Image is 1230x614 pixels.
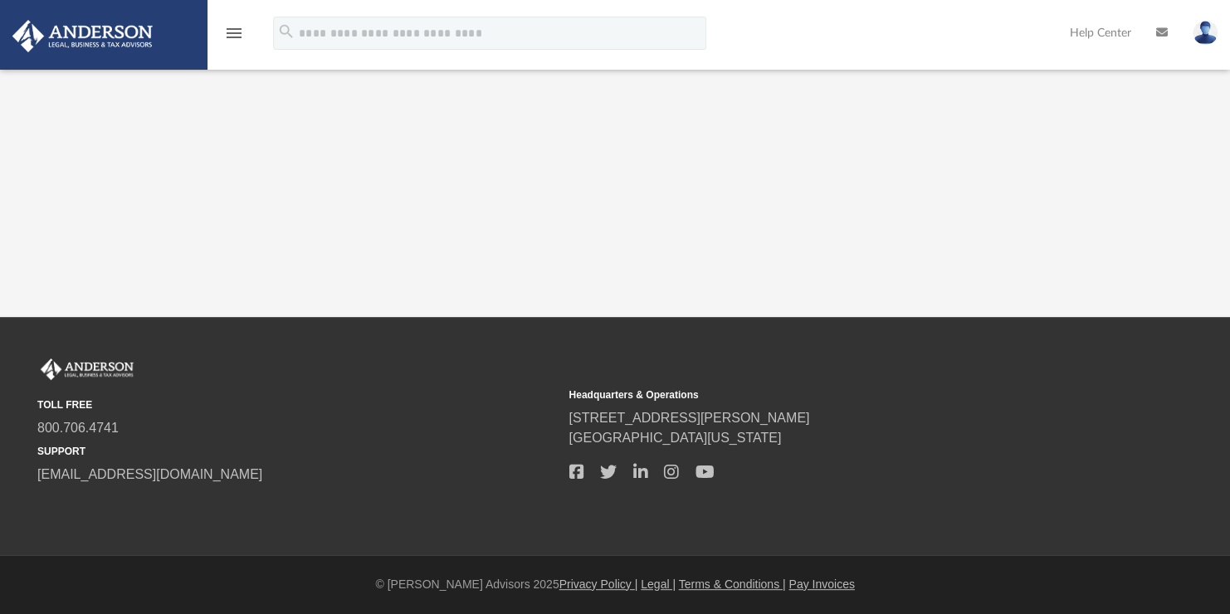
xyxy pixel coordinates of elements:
a: menu [224,32,244,43]
small: TOLL FREE [37,397,557,412]
small: SUPPORT [37,444,557,459]
i: menu [224,23,244,43]
a: 800.706.4741 [37,421,119,435]
a: Pay Invoices [788,577,854,591]
a: Privacy Policy | [559,577,638,591]
i: search [277,22,295,41]
img: Anderson Advisors Platinum Portal [37,358,137,380]
img: Anderson Advisors Platinum Portal [7,20,158,52]
img: User Pic [1193,21,1218,45]
a: [GEOGRAPHIC_DATA][US_STATE] [569,431,781,445]
a: [EMAIL_ADDRESS][DOMAIN_NAME] [37,467,262,481]
a: Legal | [641,577,676,591]
small: Headquarters & Operations [569,387,1088,402]
a: [STREET_ADDRESS][PERSON_NAME] [569,411,809,425]
a: Terms & Conditions | [679,577,786,591]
